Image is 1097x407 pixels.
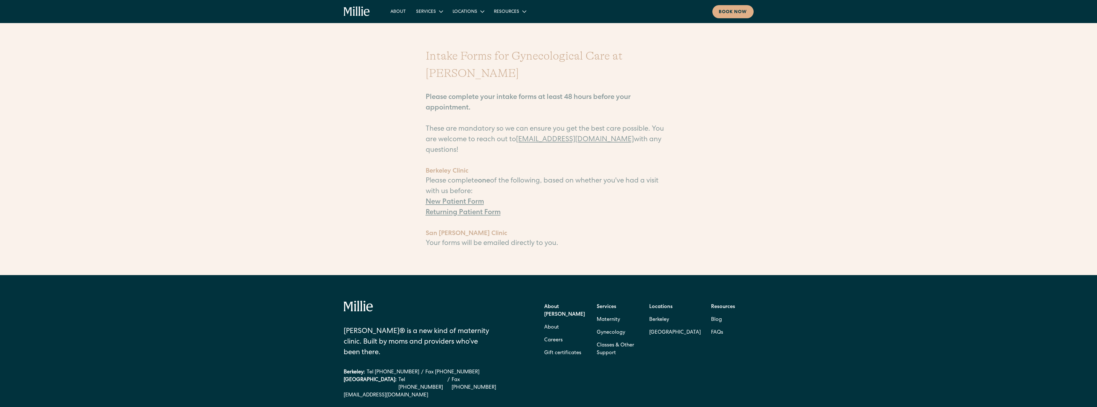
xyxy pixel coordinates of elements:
p: ‍ [426,156,672,167]
p: ‍ [426,249,672,260]
a: Tel [PHONE_NUMBER] [398,376,446,392]
a: Returning Patient Form [426,209,501,216]
p: These are mandatory so we can ensure you get the best care possible. You are welcome to reach out... [426,82,672,156]
a: Gynecology [597,326,625,339]
div: Resources [494,9,519,15]
h1: Intake Forms for Gynecological Care at [PERSON_NAME] [426,47,672,82]
p: Your forms will be emailed directly to you. [426,239,672,249]
div: Resources [489,6,531,17]
a: Fax [PHONE_NUMBER] [425,369,479,376]
div: Book now [719,9,747,16]
strong: Services [597,305,616,310]
a: home [344,6,370,17]
a: Blog [711,313,722,326]
p: Please complete of the following, based on whether you've had a visit with us before: [426,176,672,197]
div: [PERSON_NAME]® is a new kind of maternity clinic. Built by moms and providers who’ve been there. [344,327,495,358]
a: Classes & Other Support [597,339,639,360]
a: Maternity [597,313,620,326]
a: Berkeley [649,313,701,326]
div: Services [411,6,447,17]
div: Locations [453,9,477,15]
strong: one [478,178,490,185]
strong: Berkeley Clinic [426,168,468,175]
a: [EMAIL_ADDRESS][DOMAIN_NAME] [516,136,634,143]
strong: Please complete your intake forms at least 48 hours before your appointment. [426,94,631,112]
div: / [447,376,450,392]
a: About [544,321,559,334]
a: [EMAIL_ADDRESS][DOMAIN_NAME] [344,392,501,399]
div: Locations [447,6,489,17]
strong: San [PERSON_NAME] Clinic [426,231,507,237]
div: [GEOGRAPHIC_DATA]: [344,376,397,392]
a: Tel [PHONE_NUMBER] [367,369,419,376]
div: Services [416,9,436,15]
div: Berkeley: [344,369,365,376]
a: Gift certificates [544,347,581,360]
a: [GEOGRAPHIC_DATA] [649,326,701,339]
a: FAQs [711,326,723,339]
a: Fax [PHONE_NUMBER] [452,376,500,392]
strong: Locations [649,305,673,310]
p: ‍ [426,218,672,229]
strong: About [PERSON_NAME] [544,305,585,317]
div: / [421,369,423,376]
a: About [385,6,411,17]
a: Book now [712,5,754,18]
strong: Resources [711,305,735,310]
a: New Patient Form [426,199,484,206]
a: Careers [544,334,563,347]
